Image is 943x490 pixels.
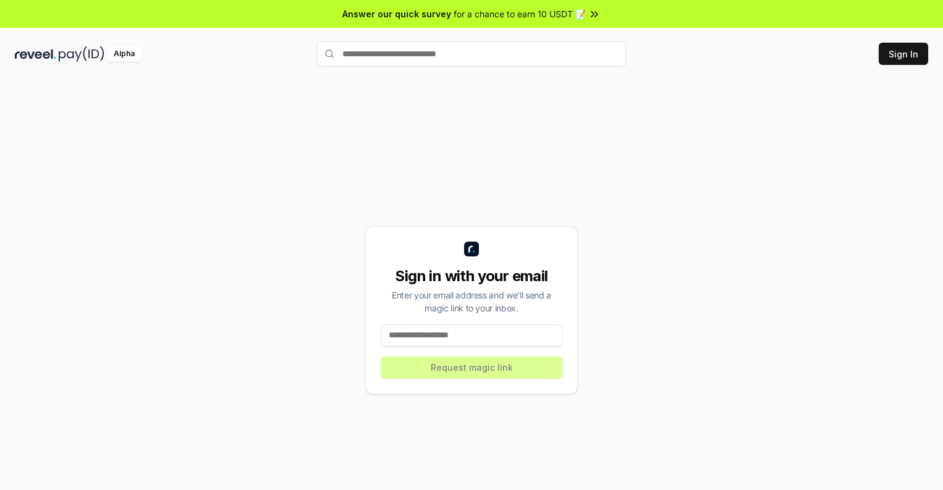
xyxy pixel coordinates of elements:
[381,266,562,286] div: Sign in with your email
[59,46,104,62] img: pay_id
[342,7,451,20] span: Answer our quick survey
[15,46,56,62] img: reveel_dark
[454,7,586,20] span: for a chance to earn 10 USDT 📝
[464,242,479,256] img: logo_small
[879,43,928,65] button: Sign In
[107,46,142,62] div: Alpha
[381,289,562,315] div: Enter your email address and we’ll send a magic link to your inbox.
